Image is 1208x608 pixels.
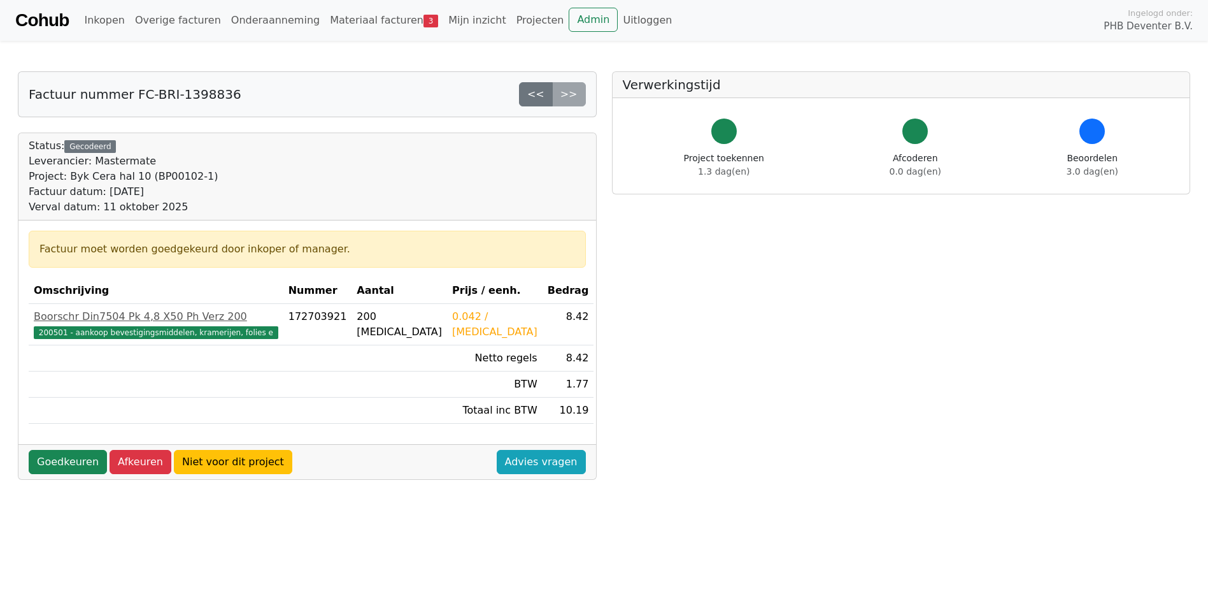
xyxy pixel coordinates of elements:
td: BTW [447,372,543,398]
span: Ingelogd onder: [1128,7,1193,19]
div: Project toekennen [684,152,764,178]
div: 200 [MEDICAL_DATA] [357,309,442,340]
div: Verval datum: 11 oktober 2025 [29,199,218,215]
td: 172703921 [283,304,352,345]
a: Overige facturen [130,8,226,33]
th: Omschrijving [29,278,283,304]
td: Totaal inc BTW [447,398,543,424]
span: 3.0 dag(en) [1067,166,1118,177]
a: Projecten [511,8,569,33]
a: Materiaal facturen3 [325,8,443,33]
a: Cohub [15,5,69,36]
a: Afkeuren [110,450,171,474]
a: Mijn inzicht [443,8,511,33]
a: Inkopen [79,8,129,33]
a: Goedkeuren [29,450,107,474]
a: Admin [569,8,618,32]
div: Afcoderen [890,152,941,178]
span: 0.0 dag(en) [890,166,941,177]
th: Aantal [352,278,447,304]
div: Leverancier: Mastermate [29,154,218,169]
span: 1.3 dag(en) [698,166,750,177]
a: << [519,82,553,106]
span: 3 [423,15,438,27]
div: Factuur datum: [DATE] [29,184,218,199]
a: Onderaanneming [226,8,325,33]
div: Status: [29,138,218,215]
div: Factuur moet worden goedgekeurd door inkoper of manager. [39,242,575,257]
td: 8.42 [543,345,594,372]
td: 8.42 [543,304,594,345]
div: Gecodeerd [64,140,116,153]
th: Prijs / eenh. [447,278,543,304]
a: Boorschr Din7504 Pk 4,8 X50 Ph Verz 200200501 - aankoop bevestigingsmiddelen, kramerijen, folies e [34,309,278,340]
a: Niet voor dit project [174,450,292,474]
th: Bedrag [543,278,594,304]
span: PHB Deventer B.V. [1104,19,1193,34]
div: Project: Byk Cera hal 10 (BP00102-1) [29,169,218,184]
div: Boorschr Din7504 Pk 4,8 X50 Ph Verz 200 [34,309,278,324]
span: 200501 - aankoop bevestigingsmiddelen, kramerijen, folies e [34,326,278,339]
td: 1.77 [543,372,594,398]
td: Netto regels [447,345,543,372]
h5: Factuur nummer FC-BRI-1398836 [29,87,241,102]
a: Advies vragen [497,450,586,474]
h5: Verwerkingstijd [623,77,1180,92]
div: Beoordelen [1067,152,1118,178]
th: Nummer [283,278,352,304]
div: 0.042 / [MEDICAL_DATA] [452,309,537,340]
a: Uitloggen [618,8,677,33]
td: 10.19 [543,398,594,424]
